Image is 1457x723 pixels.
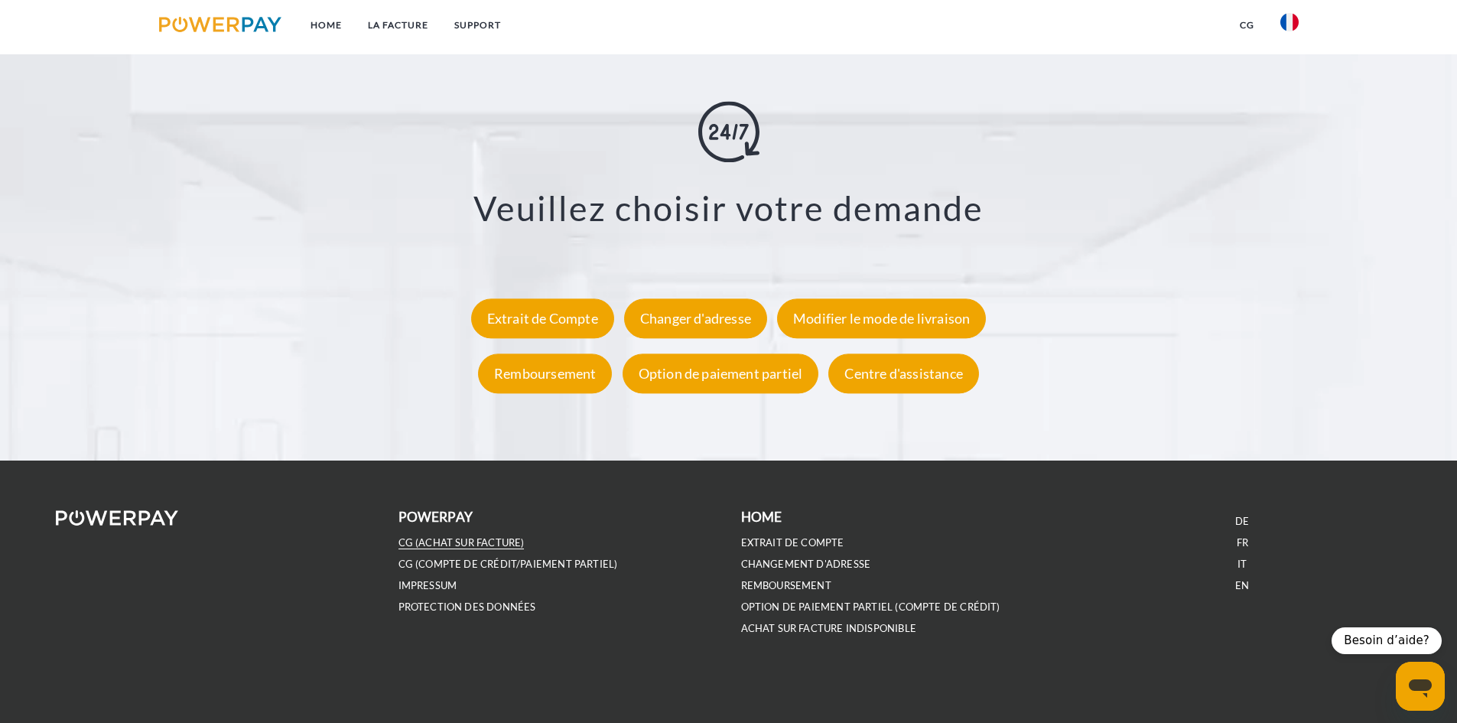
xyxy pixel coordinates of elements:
a: Remboursement [474,365,616,382]
a: IT [1237,558,1247,571]
div: Option de paiement partiel [623,353,819,393]
a: Extrait de Compte [467,310,618,327]
a: LA FACTURE [355,11,441,39]
a: IMPRESSUM [398,579,457,592]
a: Modifier le mode de livraison [773,310,990,327]
h3: Veuillez choisir votre demande [92,187,1365,230]
a: Changer d'adresse [620,310,771,327]
div: Changer d'adresse [624,298,767,338]
a: Changement d'adresse [741,558,871,571]
a: FR [1237,536,1248,549]
div: Extrait de Compte [471,298,614,338]
b: POWERPAY [398,509,473,525]
a: Home [298,11,355,39]
a: Support [441,11,514,39]
a: Centre d'assistance [824,365,982,382]
a: EXTRAIT DE COMPTE [741,536,844,549]
div: Modifier le mode de livraison [777,298,986,338]
a: ACHAT SUR FACTURE INDISPONIBLE [741,622,916,635]
a: CG [1227,11,1267,39]
img: online-shopping.svg [698,102,759,163]
img: logo-powerpay-white.svg [56,510,179,526]
a: PROTECTION DES DONNÉES [398,601,536,614]
a: REMBOURSEMENT [741,579,831,592]
b: Home [741,509,782,525]
a: CG (achat sur facture) [398,536,525,549]
img: logo-powerpay.svg [159,17,282,32]
div: Besoin d’aide? [1332,627,1442,654]
img: fr [1280,13,1299,31]
a: Option de paiement partiel [619,365,823,382]
a: OPTION DE PAIEMENT PARTIEL (Compte de crédit) [741,601,1000,614]
a: EN [1235,579,1249,592]
a: CG (Compte de crédit/paiement partiel) [398,558,618,571]
iframe: Bouton de lancement de la fenêtre de messagerie, conversation en cours [1396,662,1445,711]
div: Centre d'assistance [828,353,978,393]
div: Remboursement [478,353,612,393]
a: DE [1235,515,1249,528]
